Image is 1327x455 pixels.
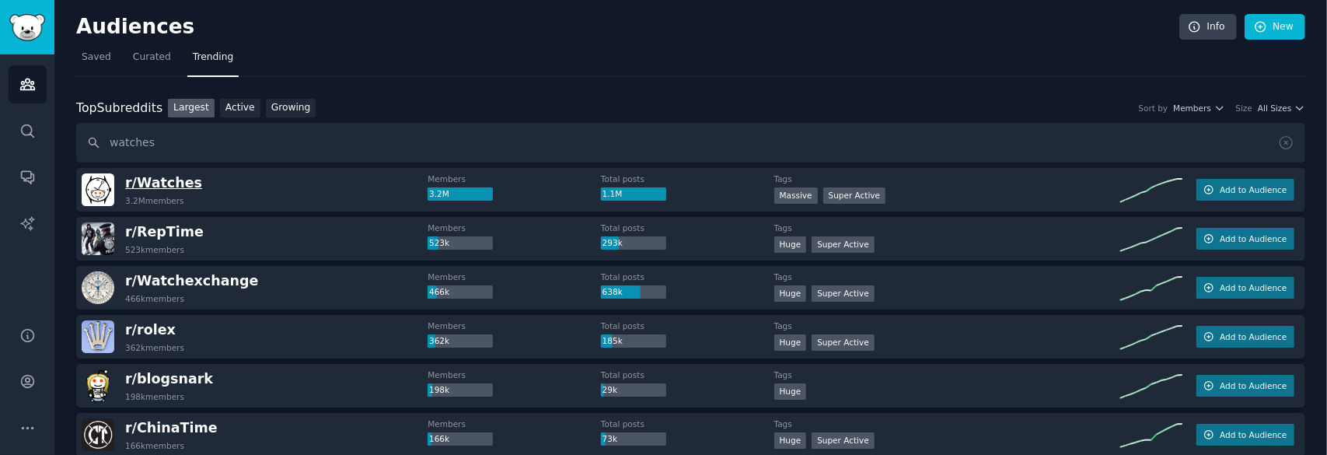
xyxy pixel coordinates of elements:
div: 3.2M [428,187,493,201]
img: GummySearch logo [9,14,45,41]
span: Saved [82,51,111,65]
button: Members [1173,103,1224,114]
button: Add to Audience [1196,424,1294,446]
span: Add to Audience [1220,380,1287,391]
div: Huge [774,285,807,302]
img: rolex [82,320,114,353]
dt: Tags [774,418,1120,429]
div: Huge [774,334,807,351]
span: Curated [133,51,171,65]
dt: Members [428,271,601,282]
div: Super Active [812,285,875,302]
span: Add to Audience [1220,282,1287,293]
span: Add to Audience [1220,184,1287,195]
div: Super Active [812,432,875,449]
dt: Tags [774,320,1120,331]
div: Massive [774,187,818,204]
dt: Members [428,369,601,380]
div: 198k [428,383,493,397]
img: Watches [82,173,114,206]
dt: Members [428,173,601,184]
div: 523k [428,236,493,250]
button: All Sizes [1258,103,1305,114]
a: Growing [266,99,316,118]
img: blogsnark [82,369,114,402]
div: Huge [774,432,807,449]
a: Largest [168,99,215,118]
dt: Total posts [601,418,774,429]
span: Add to Audience [1220,331,1287,342]
span: All Sizes [1258,103,1291,114]
div: 29k [601,383,666,397]
dt: Members [428,222,601,233]
div: Top Subreddits [76,99,162,118]
dt: Total posts [601,320,774,331]
span: Trending [193,51,233,65]
img: RepTime [82,222,114,255]
a: New [1245,14,1305,40]
div: 1.1M [601,187,666,201]
div: Super Active [812,236,875,253]
div: 362k [428,334,493,348]
dt: Tags [774,271,1120,282]
button: Add to Audience [1196,277,1294,299]
span: r/ rolex [125,322,176,338]
span: Members [1173,103,1211,114]
h2: Audiences [76,15,1179,40]
input: Search name, description, topic [76,123,1305,163]
img: Watchexchange [82,271,114,304]
span: r/ Watches [125,175,202,191]
dt: Total posts [601,271,774,282]
span: r/ blogsnark [125,371,213,387]
dt: Total posts [601,173,774,184]
div: Sort by [1139,103,1168,114]
div: 523k members [125,244,184,255]
a: Curated [127,45,176,77]
span: r/ ChinaTime [125,420,218,436]
div: 3.2M members [125,195,184,206]
div: Super Active [823,187,886,204]
div: 166k [428,432,493,446]
div: 73k [601,432,666,446]
div: 198k members [125,391,184,402]
dt: Members [428,418,601,429]
span: Add to Audience [1220,233,1287,244]
div: 166k members [125,440,184,451]
div: 638k [601,285,666,299]
button: Add to Audience [1196,228,1294,250]
a: Trending [187,45,239,77]
img: ChinaTime [82,418,114,451]
button: Add to Audience [1196,326,1294,348]
div: 466k members [125,293,184,304]
div: 185k [601,334,666,348]
span: r/ Watchexchange [125,273,258,289]
dt: Total posts [601,369,774,380]
div: Size [1236,103,1253,114]
dt: Tags [774,173,1120,184]
div: 293k [601,236,666,250]
div: 466k [428,285,493,299]
dt: Members [428,320,601,331]
div: Huge [774,236,807,253]
button: Add to Audience [1196,179,1294,201]
span: Add to Audience [1220,429,1287,440]
div: Huge [774,383,807,400]
span: r/ RepTime [125,224,204,240]
div: 362k members [125,342,184,353]
dt: Total posts [601,222,774,233]
a: Info [1179,14,1237,40]
dt: Tags [774,222,1120,233]
dt: Tags [774,369,1120,380]
a: Saved [76,45,117,77]
a: Active [220,99,260,118]
div: Super Active [812,334,875,351]
button: Add to Audience [1196,375,1294,397]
